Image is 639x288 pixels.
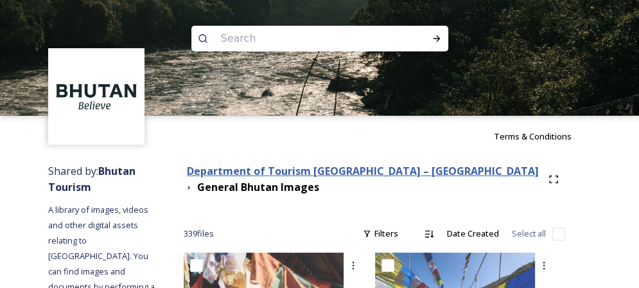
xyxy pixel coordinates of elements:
[187,164,539,178] strong: Department of Tourism [GEOGRAPHIC_DATA] – [GEOGRAPHIC_DATA]
[356,221,405,246] div: Filters
[494,129,591,144] a: Terms & Conditions
[441,221,505,246] div: Date Created
[184,228,214,240] span: 339 file s
[494,130,572,142] span: Terms & Conditions
[214,24,390,53] input: Search
[48,164,136,194] span: Shared by:
[512,228,546,240] span: Select all
[50,50,143,143] img: BT_Logo_BB_Lockup_CMYK_High%2520Res.jpg
[197,180,319,194] strong: General Bhutan Images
